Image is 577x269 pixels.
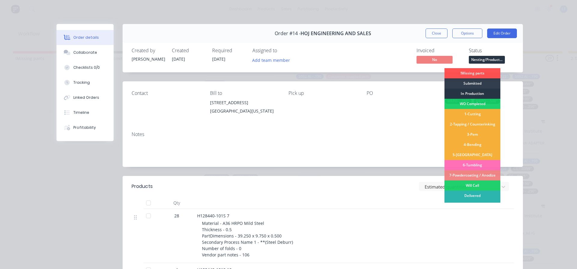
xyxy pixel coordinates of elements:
[444,191,500,201] div: Delivered
[444,129,500,140] div: 3-Pem
[172,48,205,53] div: Created
[444,160,500,170] div: 6-Tumbling
[56,60,114,75] button: Checklists 0/0
[56,120,114,135] button: Profitability
[426,29,447,38] button: Close
[73,80,90,85] div: Tracking
[444,150,500,160] div: 5-[GEOGRAPHIC_DATA]
[132,183,153,190] div: Products
[132,131,514,137] div: Notes
[73,35,99,40] div: Order details
[288,90,357,96] div: Pick up
[275,31,301,36] span: Order #14 -
[73,125,96,130] div: Profitability
[56,75,114,90] button: Tracking
[56,30,114,45] button: Order details
[417,56,453,63] span: No
[249,56,293,64] button: Add team member
[210,90,279,96] div: Bill to
[444,89,500,99] div: In Production
[73,110,89,115] div: Timeline
[197,213,229,219] span: H128440-101S 7
[444,68,500,78] div: !Missing parts
[444,180,500,191] div: Will Call
[252,56,293,64] button: Add team member
[174,213,179,219] span: 28
[202,220,293,258] span: Material - A36 HRPO Mild Steel Thickness - 0.5 PartDimensions - 39.250 x 9.750 x 0.500 Secondary ...
[367,90,435,96] div: PO
[132,48,165,53] div: Created by
[444,170,500,180] div: 7-Powdercoating / Anodize
[56,45,114,60] button: Collaborate
[73,95,99,100] div: Linked Orders
[444,109,500,119] div: 1-Cutting
[73,50,97,55] div: Collaborate
[210,98,279,118] div: [STREET_ADDRESS][GEOGRAPHIC_DATA][US_STATE]
[444,119,500,129] div: 2-Tapping / Counterinking
[469,56,505,63] span: Nesting/Product...
[417,48,462,53] div: Invoiced
[210,107,279,115] div: [GEOGRAPHIC_DATA][US_STATE]
[444,78,500,89] div: Submitted
[444,201,500,211] div: Picked Up
[210,98,279,107] div: [STREET_ADDRESS]
[132,56,165,62] div: [PERSON_NAME]
[73,65,100,70] div: Checklists 0/0
[132,90,200,96] div: Contact
[301,31,371,36] span: HOJ ENGINEERING AND SALES
[212,48,245,53] div: Required
[212,56,225,62] span: [DATE]
[452,29,482,38] button: Options
[252,48,313,53] div: Assigned to
[56,90,114,105] button: Linked Orders
[487,29,517,38] button: Edit Order
[444,99,500,109] div: WO Completed
[172,56,185,62] span: [DATE]
[469,56,505,65] button: Nesting/Product...
[469,48,514,53] div: Status
[444,140,500,150] div: 4-Bending
[159,197,195,209] div: Qty
[56,105,114,120] button: Timeline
